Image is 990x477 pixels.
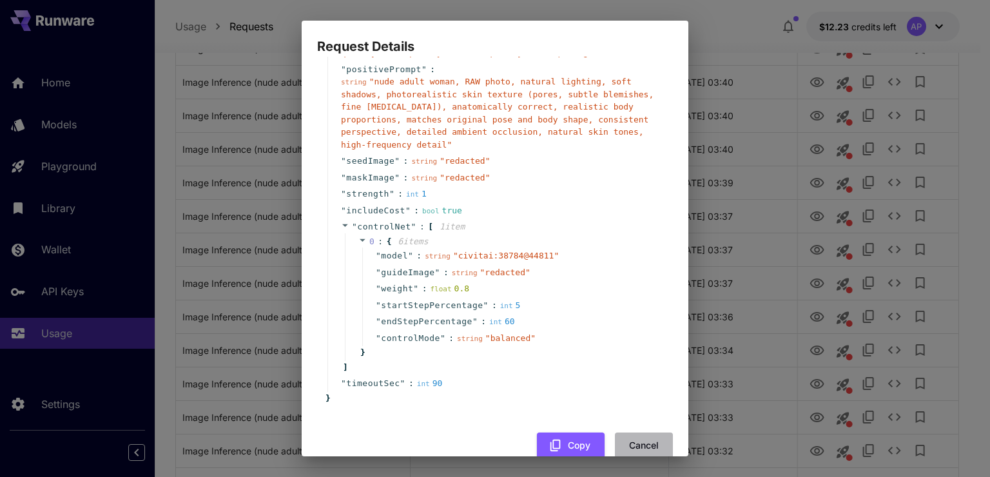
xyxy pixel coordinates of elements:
span: controlNet [357,222,411,231]
span: : [398,188,403,200]
span: " [400,378,405,388]
span: " [440,333,445,343]
span: " [376,300,381,310]
span: } [358,346,365,359]
span: " [408,251,413,260]
button: Cancel [615,433,673,459]
span: : [403,155,409,168]
span: 0 [369,237,374,246]
div: 0.8 [430,282,469,295]
span: controlMode [381,332,440,345]
span: seedImage [346,155,394,168]
span: " [341,64,346,74]
span: : [378,235,383,248]
span: " [376,268,381,277]
span: " [341,156,346,166]
span: : [443,266,449,279]
span: " [394,156,400,166]
span: " [422,64,427,74]
span: : [430,63,435,76]
span: [ [428,220,433,233]
span: : [422,282,427,295]
span: int [417,380,430,388]
span: positivePrompt [346,63,422,76]
span: " [405,206,411,215]
span: int [489,318,502,326]
span: " [413,284,418,293]
span: guideImage [381,266,434,279]
span: : [403,171,409,184]
span: " [483,300,489,310]
span: " [376,333,381,343]
span: " [341,173,346,182]
span: " nude adult woman, RAW photo, natural lighting, soft shadows, photorealistic skin texture (pores... [341,77,654,150]
span: endStepPercentage [381,315,472,328]
span: " [435,268,440,277]
span: " balanced " [485,333,536,343]
span: " [352,222,357,231]
span: string [457,335,483,343]
span: string [411,174,437,182]
span: int [500,302,513,310]
span: " redacted " [440,173,490,182]
span: float [430,285,451,293]
span: : [409,377,414,390]
span: bool [422,207,440,215]
span: " [472,316,478,326]
span: string [341,78,367,86]
span: : [420,220,425,233]
span: string [452,269,478,277]
span: strength [346,188,389,200]
span: 6 item s [398,237,428,246]
span: } [324,392,331,405]
button: Copy [537,433,605,459]
span: " [341,189,346,199]
span: : [449,332,454,345]
span: : [481,315,486,328]
span: " redacted " [440,156,490,166]
span: " [376,284,381,293]
span: : [414,204,419,217]
span: " [376,316,381,326]
span: ] [341,361,348,374]
div: 60 [489,315,515,328]
span: : [492,299,497,312]
span: " [389,189,394,199]
span: maskImage [346,171,394,184]
span: weight [381,282,413,295]
span: includeCost [346,204,405,217]
span: " [394,173,400,182]
h2: Request Details [302,21,688,57]
span: " civitai:38784@44811 " [453,251,559,260]
span: startStepPercentage [381,299,483,312]
span: string [425,252,451,260]
span: " [341,378,346,388]
span: " [411,222,416,231]
div: true [422,204,462,217]
div: 5 [500,299,521,312]
span: int [406,190,419,199]
div: 1 [406,188,427,200]
span: : [416,249,422,262]
span: " redacted " [480,268,530,277]
span: " [341,206,346,215]
span: " [376,251,381,260]
span: string [411,157,437,166]
div: 90 [417,377,443,390]
span: 1 item [440,222,465,231]
span: { [387,235,392,248]
span: timeoutSec [346,377,400,390]
span: model [381,249,408,262]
